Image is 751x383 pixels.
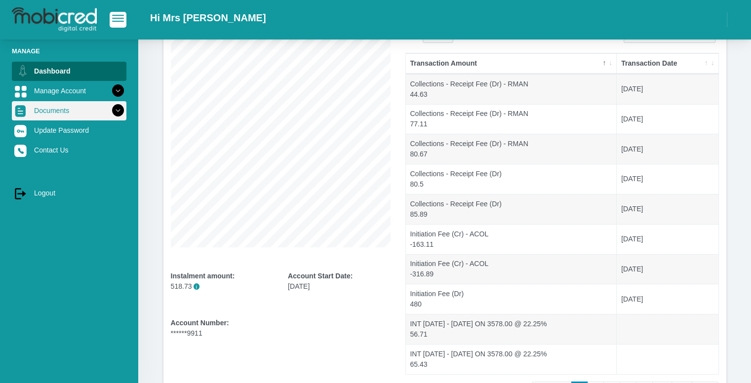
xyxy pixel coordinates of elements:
td: [DATE] [617,284,718,314]
div: [DATE] [288,271,391,292]
a: Logout [12,184,126,202]
b: Instalment amount: [171,272,235,280]
td: Initiation Fee (Cr) - ACOL -316.89 [406,254,617,284]
img: logo-mobicred.svg [12,7,97,32]
a: Contact Us [12,141,126,159]
td: Collections - Receipt Fee (Dr) - RMAN 80.67 [406,134,617,164]
td: Collections - Receipt Fee (Dr) - RMAN 77.11 [406,104,617,134]
a: Update Password [12,121,126,140]
td: Initiation Fee (Cr) - ACOL -163.11 [406,224,617,254]
td: INT [DATE] - [DATE] ON 3578.00 @ 22.25% 56.71 [406,314,617,344]
td: Collections - Receipt Fee (Dr) 85.89 [406,194,617,224]
td: [DATE] [617,104,718,134]
td: Collections - Receipt Fee (Dr) 80.5 [406,164,617,194]
th: Transaction Amount: activate to sort column descending [406,53,617,74]
h2: Hi Mrs [PERSON_NAME] [150,12,266,24]
td: [DATE] [617,134,718,164]
th: Transaction Date: activate to sort column ascending [617,53,718,74]
td: INT [DATE] - [DATE] ON 3578.00 @ 22.25% 65.43 [406,344,617,374]
td: [DATE] [617,224,718,254]
a: Manage Account [12,81,126,100]
td: [DATE] [617,164,718,194]
a: Dashboard [12,62,126,80]
td: Initiation Fee (Dr) 480 [406,284,617,314]
li: Manage [12,46,126,56]
span: i [194,283,200,290]
b: Account Start Date: [288,272,353,280]
td: [DATE] [617,254,718,284]
td: Collections - Receipt Fee (Dr) - RMAN 44.63 [406,74,617,104]
td: [DATE] [617,74,718,104]
b: Account Number: [171,319,229,327]
td: [DATE] [617,194,718,224]
a: Documents [12,101,126,120]
p: 518.73 [171,281,274,292]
